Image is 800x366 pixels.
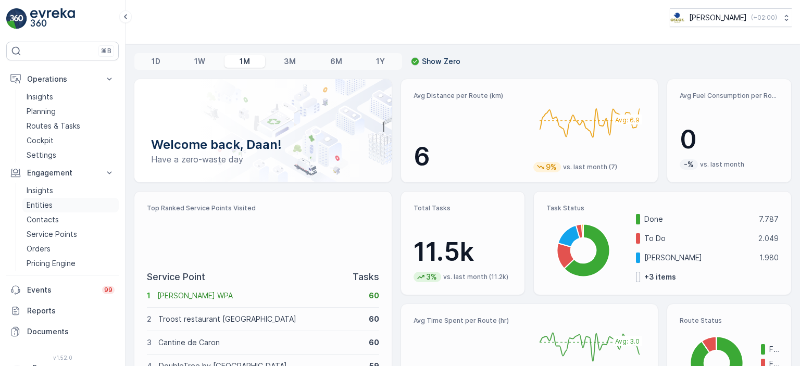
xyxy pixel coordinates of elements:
p: [PERSON_NAME] [689,12,747,23]
p: 1W [194,56,205,67]
p: Total Tasks [414,204,512,212]
a: Orders [22,242,119,256]
p: Avg Distance per Route (km) [414,92,526,100]
p: 0 [680,124,779,155]
p: Welcome back, Daan! [151,136,375,153]
span: v 1.52.0 [6,355,119,361]
img: logo [6,8,27,29]
a: Contacts [22,212,119,227]
img: logo_light-DOdMpM7g.png [30,8,75,29]
button: [PERSON_NAME](+02:00) [670,8,792,27]
a: Events99 [6,280,119,300]
p: 3% [425,272,438,282]
p: vs. last month [700,160,744,169]
p: Service Points [27,229,77,239]
p: 3 [147,337,152,348]
a: Documents [6,321,119,342]
p: Show Zero [422,56,460,67]
p: + 3 items [644,272,676,282]
p: 2 [147,314,152,324]
p: 60 [369,291,379,301]
p: Route Status [680,317,779,325]
p: Insights [27,185,53,196]
p: Planning [27,106,56,117]
p: Have a zero-waste day [151,153,375,166]
p: 1Y [376,56,385,67]
p: 60 [369,314,379,324]
p: Finished [769,344,779,355]
p: Orders [27,244,51,254]
p: -% [683,159,695,170]
a: Reports [6,300,119,321]
a: Routes & Tasks [22,119,119,133]
p: Engagement [27,168,98,178]
a: Entities [22,198,119,212]
p: Pricing Engine [27,258,76,269]
img: basis-logo_rgb2x.png [670,12,685,23]
a: Service Points [22,227,119,242]
a: Pricing Engine [22,256,119,271]
p: Avg Fuel Consumption per Route (lt) [680,92,779,100]
button: Engagement [6,162,119,183]
a: Insights [22,90,119,104]
p: Documents [27,326,115,337]
a: Planning [22,104,119,119]
p: [PERSON_NAME] WPA [157,291,362,301]
p: [PERSON_NAME] [644,253,753,263]
p: Troost restaurant [GEOGRAPHIC_DATA] [158,314,362,324]
p: Reports [27,306,115,316]
p: 1M [240,56,250,67]
p: 7.787 [759,214,779,224]
p: Service Point [147,270,205,284]
p: 11.5k [414,236,512,268]
p: ( +02:00 ) [751,14,777,22]
p: Task Status [546,204,779,212]
p: 1 [147,291,151,301]
p: vs. last month (11.2k) [443,273,508,281]
p: Contacts [27,214,59,225]
button: Operations [6,69,119,90]
p: Routes & Tasks [27,121,80,131]
p: 3M [284,56,296,67]
a: Insights [22,183,119,198]
p: 1D [152,56,160,67]
a: Settings [22,148,119,162]
p: Avg Time Spent per Route (hr) [414,317,526,325]
p: 1.980 [759,253,779,263]
p: Operations [27,74,98,84]
p: Settings [27,150,56,160]
a: Cockpit [22,133,119,148]
p: Cockpit [27,135,54,146]
p: Tasks [353,270,379,284]
p: 6 [414,141,526,172]
p: ⌘B [101,47,111,55]
p: vs. last month (7) [563,163,617,171]
p: To Do [644,233,752,244]
p: 6M [330,56,342,67]
p: 99 [104,286,113,294]
p: Insights [27,92,53,102]
p: Done [644,214,752,224]
p: 9% [545,162,558,172]
p: 60 [369,337,379,348]
p: Entities [27,200,53,210]
p: Events [27,285,96,295]
p: Top Ranked Service Points Visited [147,204,379,212]
p: 2.049 [758,233,779,244]
p: Cantine de Caron [158,337,362,348]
